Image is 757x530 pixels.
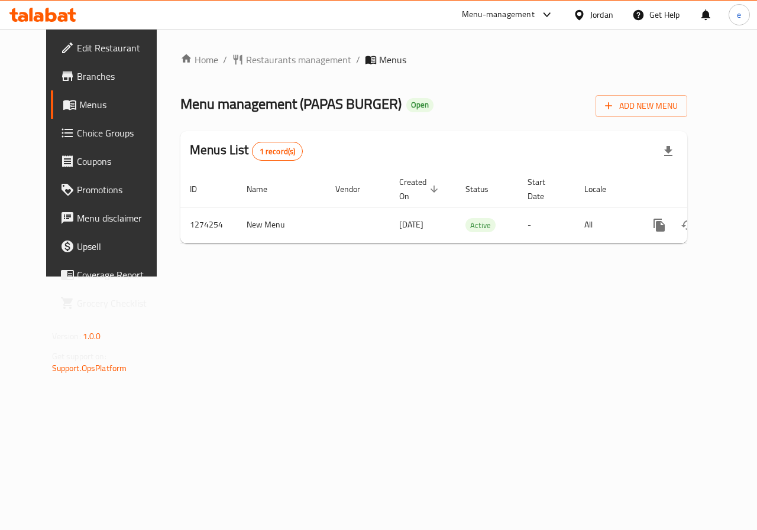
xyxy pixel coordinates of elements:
a: Upsell [51,232,173,261]
a: Home [180,53,218,67]
a: Promotions [51,175,173,204]
span: e [737,8,741,21]
a: Menus [51,90,173,119]
a: Coverage Report [51,261,173,289]
button: more [645,211,674,239]
td: New Menu [237,207,326,243]
div: Jordan [590,8,613,21]
span: 1.0.0 [83,329,101,344]
span: Menu management ( PAPAS BURGER ) [180,90,402,117]
a: Menu disclaimer [51,204,173,232]
div: Menu-management [462,8,535,22]
span: Status [465,182,504,196]
a: Choice Groups [51,119,173,147]
a: Branches [51,62,173,90]
span: [DATE] [399,217,423,232]
span: Promotions [77,183,163,197]
a: Coupons [51,147,173,175]
li: / [356,53,360,67]
a: Grocery Checklist [51,289,173,317]
span: Active [465,219,496,232]
span: Coupons [77,154,163,168]
span: Start Date [528,175,561,203]
td: 1274254 [180,207,237,243]
span: Get support on: [52,349,106,364]
button: Change Status [674,211,702,239]
span: Name [247,182,283,196]
span: Restaurants management [246,53,351,67]
span: Menu disclaimer [77,211,163,225]
div: Total records count [252,142,303,161]
span: Choice Groups [77,126,163,140]
span: Add New Menu [605,99,678,113]
li: / [223,53,227,67]
td: - [518,207,575,243]
div: Open [406,98,434,112]
span: Grocery Checklist [77,296,163,310]
span: Branches [77,69,163,83]
button: Add New Menu [596,95,687,117]
span: Created On [399,175,442,203]
span: Vendor [335,182,376,196]
h2: Menus List [190,141,303,161]
a: Support.OpsPlatform [52,360,127,376]
span: ID [190,182,212,196]
nav: breadcrumb [180,53,687,67]
span: Locale [584,182,622,196]
td: All [575,207,636,243]
div: Active [465,218,496,232]
span: Open [406,100,434,110]
span: 1 record(s) [253,146,303,157]
a: Restaurants management [232,53,351,67]
span: Menus [79,97,163,112]
a: Edit Restaurant [51,34,173,62]
div: Export file [654,137,682,165]
span: Upsell [77,239,163,253]
span: Edit Restaurant [77,41,163,55]
span: Menus [379,53,406,67]
span: Coverage Report [77,268,163,282]
span: Version: [52,329,81,344]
